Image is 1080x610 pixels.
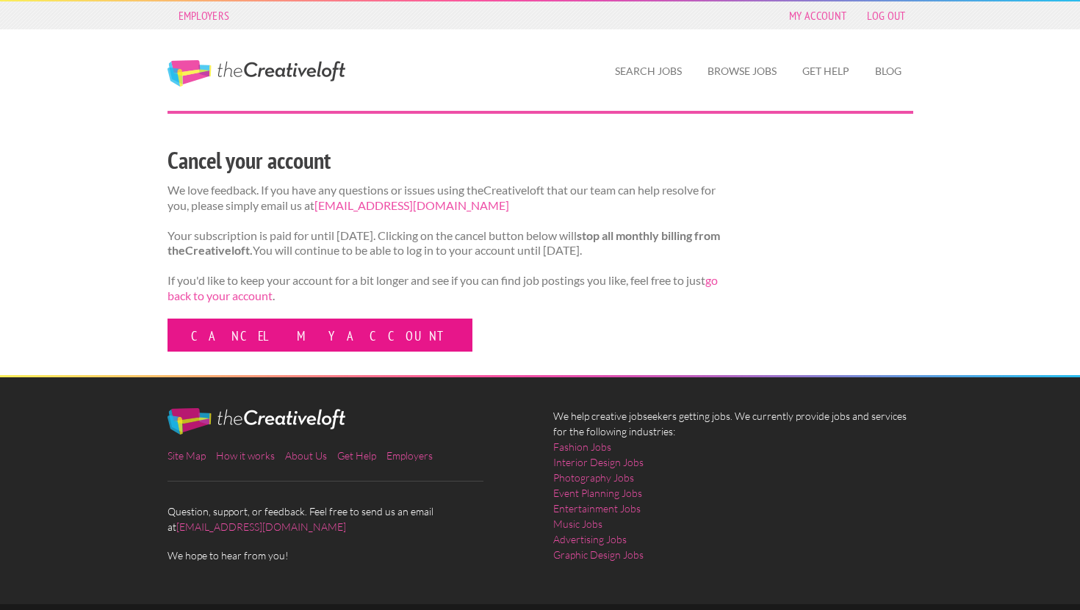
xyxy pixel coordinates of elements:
[168,228,720,258] strong: stop all monthly billing from theCreativeloft.
[553,485,642,501] a: Event Planning Jobs
[168,273,721,304] p: If you'd like to keep your account for a bit longer and see if you can find job postings you like...
[863,54,913,88] a: Blog
[553,454,644,470] a: Interior Design Jobs
[553,501,641,516] a: Entertainment Jobs
[168,60,345,87] a: The Creative Loft
[386,449,433,462] a: Employers
[168,183,721,214] p: We love feedback. If you have any questions or issues using theCreativeloft that our team can hel...
[553,547,644,562] a: Graphic Design Jobs
[860,5,912,26] a: Log Out
[553,516,602,531] a: Music Jobs
[540,408,926,574] div: We help creative jobseekers getting jobs. We currently provide jobs and services for the followin...
[553,531,627,547] a: Advertising Jobs
[168,273,718,302] a: go back to your account
[168,319,472,352] a: Cancel my account
[553,470,634,485] a: Photography Jobs
[314,198,509,212] a: [EMAIL_ADDRESS][DOMAIN_NAME]
[337,449,376,462] a: Get Help
[782,5,854,26] a: My Account
[696,54,788,88] a: Browse Jobs
[553,439,611,454] a: Fashion Jobs
[171,5,237,26] a: Employers
[168,449,206,462] a: Site Map
[154,408,540,563] div: Question, support, or feedback. Feel free to send us an email at
[168,408,345,435] img: The Creative Loft
[603,54,694,88] a: Search Jobs
[285,449,327,462] a: About Us
[168,228,721,259] p: Your subscription is paid for until [DATE]. Clicking on the cancel button below will You will con...
[216,449,275,462] a: How it works
[176,520,346,533] a: [EMAIL_ADDRESS][DOMAIN_NAME]
[168,548,528,563] span: We hope to hear from you!
[791,54,861,88] a: Get Help
[168,144,721,177] h2: Cancel your account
